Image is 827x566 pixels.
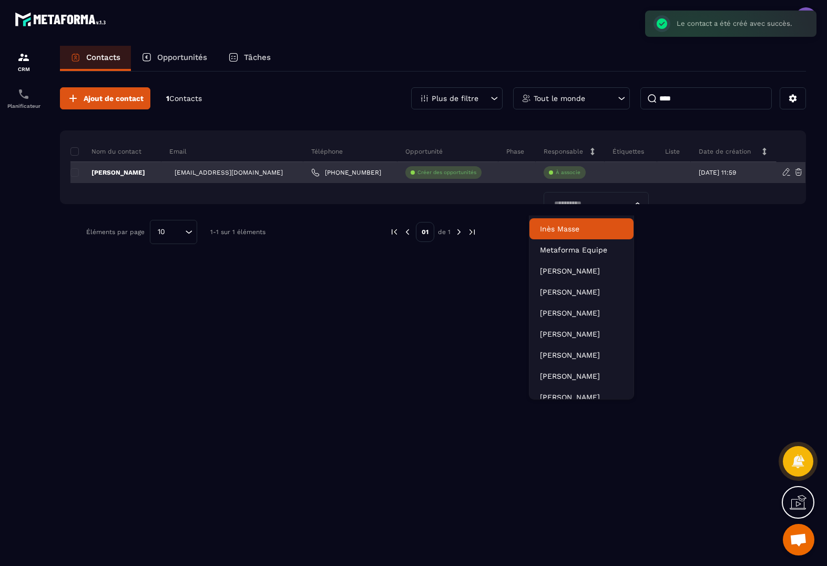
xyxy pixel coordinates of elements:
p: 01 [416,222,434,242]
p: Téléphone [311,147,343,156]
p: Aurore Loizeau [540,350,623,360]
p: CRM [3,66,45,72]
p: Terry Deplanque [540,308,623,318]
a: [PHONE_NUMBER] [311,168,381,177]
button: Ajout de contact [60,87,150,109]
p: [PERSON_NAME] [70,168,145,177]
p: Planificateur [3,103,45,109]
p: Phase [506,147,524,156]
a: Contacts [60,46,131,71]
a: schedulerschedulerPlanificateur [3,80,45,117]
input: Search for option [169,226,182,238]
p: Metaforma Equipe [540,245,623,255]
p: Tâches [244,53,271,62]
p: Éléments par page [86,228,145,236]
p: 1 [166,94,202,104]
p: [DATE] 11:59 [699,169,736,176]
p: À associe [556,169,580,176]
p: Tout le monde [534,95,585,102]
p: de 1 [438,228,451,236]
a: Tâches [218,46,281,71]
p: Étiquettes [612,147,644,156]
div: Search for option [150,220,197,244]
p: Créer des opportunités [417,169,476,176]
p: Liste [665,147,680,156]
span: Contacts [169,94,202,103]
img: logo [15,9,109,29]
p: Marjorie Falempin [540,266,623,276]
span: Ajout de contact [84,93,144,104]
p: Plus de filtre [432,95,478,102]
img: prev [390,227,399,237]
img: next [454,227,464,237]
p: Contacts [86,53,120,62]
span: 10 [154,226,169,238]
p: Email [169,147,187,156]
p: Responsable [544,147,583,156]
div: Ouvrir le chat [783,524,814,555]
p: Robin Pontoise [540,287,623,297]
img: scheduler [17,88,30,100]
p: Opportunités [157,53,207,62]
p: Camille Equilbec [540,371,623,381]
img: prev [403,227,412,237]
p: Kathy Monteiro [540,329,623,339]
p: Date de création [699,147,751,156]
p: Anne-Laure Duporge [540,392,623,402]
div: Search for option [544,192,649,216]
a: formationformationCRM [3,43,45,80]
img: next [467,227,477,237]
p: Opportunité [405,147,443,156]
p: Inès Masse [540,224,623,234]
a: Opportunités [131,46,218,71]
p: 1-1 sur 1 éléments [210,228,266,236]
img: formation [17,51,30,64]
input: Search for option [550,198,631,210]
p: Nom du contact [70,147,141,156]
